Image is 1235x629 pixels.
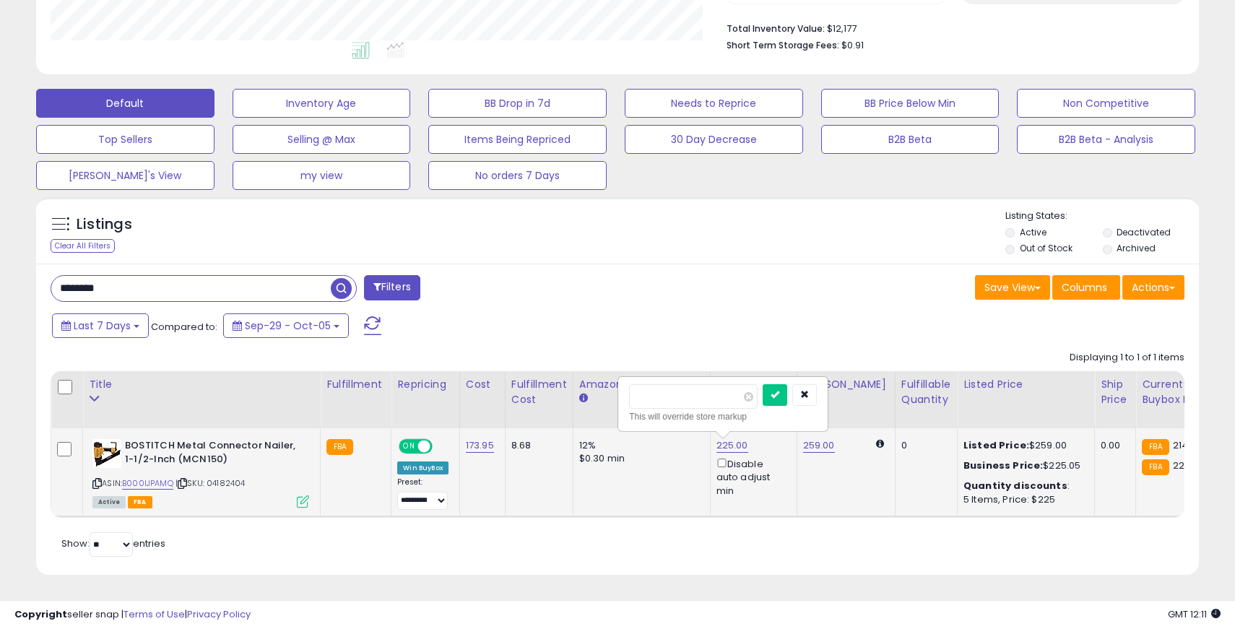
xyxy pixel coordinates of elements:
[1101,377,1130,407] div: Ship Price
[233,125,411,154] button: Selling @ Max
[233,89,411,118] button: Inventory Age
[122,477,173,490] a: B000IJPAMQ
[1117,242,1156,254] label: Archived
[397,477,448,510] div: Preset:
[36,89,214,118] button: Default
[841,38,864,52] span: $0.91
[428,89,607,118] button: BB Drop in 7d
[625,89,803,118] button: Needs to Reprice
[716,438,748,453] a: 225.00
[1070,351,1184,365] div: Displaying 1 to 1 of 1 items
[52,313,149,338] button: Last 7 Days
[1142,439,1169,455] small: FBA
[511,439,562,452] div: 8.68
[727,22,825,35] b: Total Inventory Value:
[963,493,1083,506] div: 5 Items, Price: $225
[1020,242,1072,254] label: Out of Stock
[963,480,1083,493] div: :
[397,461,448,474] div: Win BuyBox
[430,441,454,453] span: OFF
[625,125,803,154] button: 30 Day Decrease
[326,377,385,392] div: Fulfillment
[125,439,300,469] b: BOSTITCH Metal Connector Nailer, 1-1/2-Inch (MCN150)
[963,459,1043,472] b: Business Price:
[579,439,699,452] div: 12%
[1142,377,1216,407] div: Current Buybox Price
[803,377,889,392] div: [PERSON_NAME]
[727,19,1174,36] li: $12,177
[1017,125,1195,154] button: B2B Beta - Analysis
[963,459,1083,472] div: $225.05
[233,161,411,190] button: my view
[326,439,353,455] small: FBA
[466,377,499,392] div: Cost
[901,439,946,452] div: 0
[821,89,1000,118] button: BB Price Below Min
[245,318,331,333] span: Sep-29 - Oct-05
[51,239,115,253] div: Clear All Filters
[963,438,1029,452] b: Listed Price:
[61,537,165,550] span: Show: entries
[428,161,607,190] button: No orders 7 Days
[1173,438,1202,452] span: 214.95
[1017,89,1195,118] button: Non Competitive
[901,377,951,407] div: Fulfillable Quantity
[629,409,817,424] div: This will override store markup
[128,496,152,508] span: FBA
[975,275,1050,300] button: Save View
[1122,275,1184,300] button: Actions
[428,125,607,154] button: Items Being Repriced
[1062,280,1107,295] span: Columns
[963,479,1067,493] b: Quantity discounts
[77,214,132,235] h5: Listings
[466,438,494,453] a: 173.95
[579,377,704,392] div: Amazon Fees
[727,39,839,51] b: Short Term Storage Fees:
[14,608,251,622] div: seller snap | |
[1005,209,1198,223] p: Listing States:
[1117,226,1171,238] label: Deactivated
[1168,607,1221,621] span: 2025-10-15 12:11 GMT
[123,607,185,621] a: Terms of Use
[92,439,121,468] img: 41eEpjk1FtL._SL40_.jpg
[579,392,588,405] small: Amazon Fees.
[821,125,1000,154] button: B2B Beta
[89,377,314,392] div: Title
[92,496,126,508] span: All listings currently available for purchase on Amazon
[1052,275,1120,300] button: Columns
[963,377,1088,392] div: Listed Price
[1142,459,1169,475] small: FBA
[579,452,699,465] div: $0.30 min
[74,318,131,333] span: Last 7 Days
[1173,459,1190,472] span: 225
[716,456,786,498] div: Disable auto adjust min
[36,125,214,154] button: Top Sellers
[175,477,246,489] span: | SKU: 04182404
[963,439,1083,452] div: $259.00
[511,377,567,407] div: Fulfillment Cost
[364,275,420,300] button: Filters
[1101,439,1124,452] div: 0.00
[223,313,349,338] button: Sep-29 - Oct-05
[92,439,309,506] div: ASIN:
[397,377,454,392] div: Repricing
[400,441,418,453] span: ON
[1020,226,1046,238] label: Active
[36,161,214,190] button: [PERSON_NAME]'s View
[14,607,67,621] strong: Copyright
[803,438,835,453] a: 259.00
[187,607,251,621] a: Privacy Policy
[151,320,217,334] span: Compared to:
